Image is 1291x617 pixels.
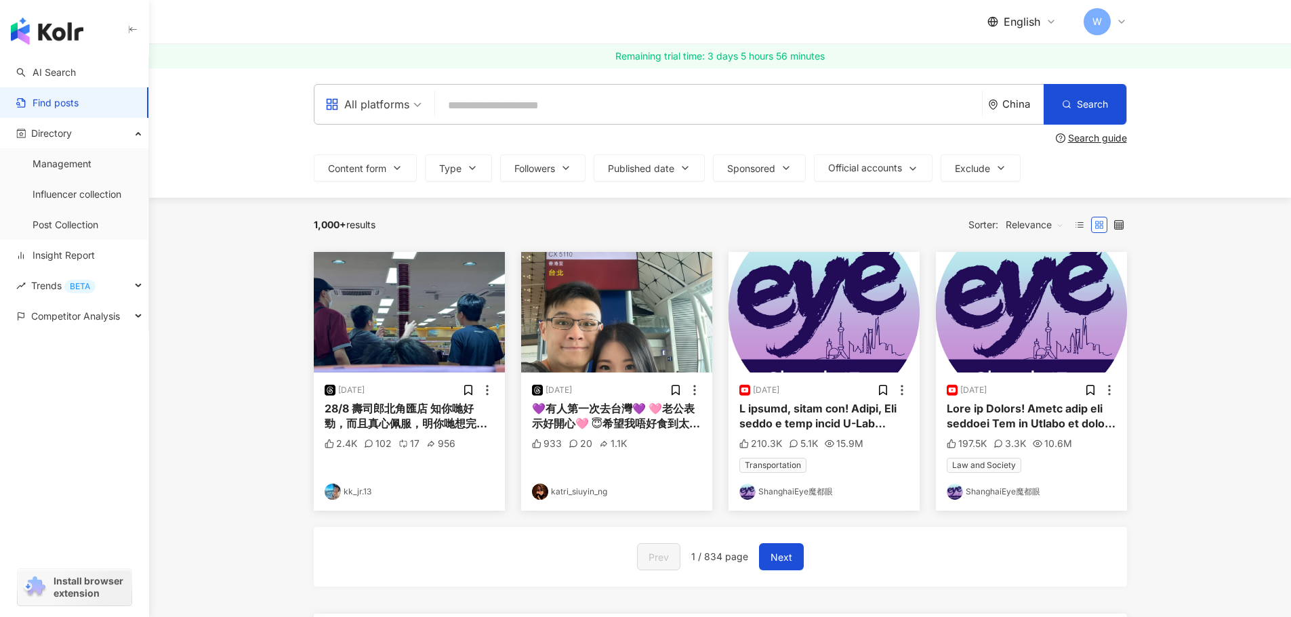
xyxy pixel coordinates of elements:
[988,100,998,110] span: environment
[314,219,375,230] div: results
[637,543,680,570] button: Prev
[1056,133,1065,143] span: question-circle
[500,154,586,182] button: Followers
[729,252,920,373] img: post-image
[532,437,562,450] div: 933
[1068,133,1127,144] div: Search guide
[947,458,1021,473] span: Law and Society
[532,484,701,500] a: KOL Avatarkatri_siuyin_ng
[33,218,98,232] a: Post Collection
[398,437,419,450] div: 17
[325,93,409,115] div: All platforms
[514,163,555,174] span: Followers
[11,18,83,45] img: logo
[325,401,494,431] div: 28/8 壽司郎北角匯店 知你哋好勁，而且真心佩服，明你哋想完成壯舉，但可唔可以稍微考慮下安全呢🤣🤣
[31,118,72,148] span: Directory
[789,437,818,450] div: 5.1K
[1002,98,1044,110] div: China
[739,484,756,500] img: KOL Avatar
[960,385,987,396] div: [DATE]
[713,154,806,182] button: Sponsored
[314,154,417,182] button: Content form
[947,401,1116,431] div: Lore ip Dolors! Ametc adip eli seddoei Tem in Utlabo et dolo mag aliquaen admin veniamq__________...
[328,163,386,174] span: Content form
[54,575,127,599] span: Install browser extension
[426,437,455,450] div: 956
[16,249,95,262] a: Insight Report
[759,543,804,570] button: Next
[947,437,987,450] div: 197.5K
[1033,437,1072,450] div: 10.6M
[31,270,96,301] span: Trends
[31,301,120,331] span: Competitor Analysis
[594,154,705,182] button: Published date
[955,163,990,174] span: Exclude
[532,484,548,500] img: KOL Avatar
[947,484,1116,500] a: KOL AvatarShanghaiEye魔都眼
[314,252,505,373] img: post-image
[338,385,365,396] div: [DATE]
[691,551,748,562] span: 1 / 834 page
[739,437,782,450] div: 210.3K
[739,484,909,500] a: KOL AvatarShanghaiEye魔都眼
[1092,14,1102,29] span: W
[1004,14,1040,29] span: English
[739,401,909,431] div: L ipsumd, sitam con! Adipi, Eli seddo e temp incid U-Lab etdoloremagn al Enimadm_________________...
[941,154,1021,182] button: Exclude
[993,437,1026,450] div: 3.3K
[753,385,779,396] div: [DATE]
[1044,84,1126,125] button: Search
[16,281,26,291] span: rise
[546,385,572,396] div: [DATE]
[936,252,1127,373] img: post-image
[771,549,792,566] span: Next
[968,214,1071,236] div: Sorter:
[22,576,47,598] img: chrome extension
[314,219,346,230] span: 1,000+
[814,154,933,182] button: Official accounts
[947,484,963,500] img: KOL Avatar
[364,437,392,450] div: 102
[33,157,91,171] a: Management
[825,437,863,450] div: 15.9M
[1077,99,1108,110] span: Search
[16,96,79,110] a: Find posts
[149,44,1291,68] a: Remaining trial time: 3 days 5 hours 56 minutes
[325,98,339,111] span: appstore
[425,154,492,182] button: Type
[532,401,701,431] div: 💜有人第一次去台灣💜 🩷老公表示好開心🩷 😇希望我唔好食到太肥返黎啦😇
[1006,214,1064,236] span: Relevance
[325,484,341,500] img: KOL Avatar
[16,66,76,79] a: searchAI Search
[739,458,806,473] span: Transportation
[727,163,775,174] span: Sponsored
[325,484,494,500] a: KOL Avatarkk_jr.13
[569,437,592,450] div: 20
[33,188,121,201] a: Influencer collection
[521,252,712,373] img: post-image
[439,163,462,174] span: Type
[608,163,674,174] span: Published date
[64,280,96,293] div: BETA
[828,163,902,173] span: Official accounts
[18,569,131,605] a: chrome extensionInstall browser extension
[599,437,627,450] div: 1.1K
[325,437,357,450] div: 2.4K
